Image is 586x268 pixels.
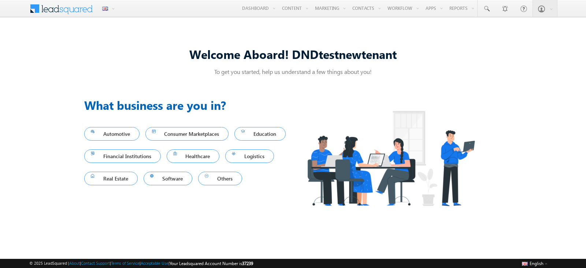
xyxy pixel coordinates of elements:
p: To get you started, help us understand a few things about you! [84,68,502,75]
span: Your Leadsquared Account Number is [170,261,253,266]
span: 37239 [242,261,253,266]
span: Consumer Marketplaces [152,129,222,139]
a: Terms of Service [111,261,140,265]
span: © 2025 LeadSquared | | | | | [29,260,253,267]
span: Financial Institutions [91,151,154,161]
div: Welcome Aboard! DNDtestnewtenant [84,46,502,62]
span: Education [241,129,279,139]
span: English [530,261,544,266]
img: Industry.png [293,96,489,220]
a: Contact Support [81,261,110,265]
span: Real Estate [91,174,131,183]
span: Automotive [91,129,133,139]
span: Software [150,174,186,183]
a: Acceptable Use [141,261,168,265]
h3: What business are you in? [84,96,293,114]
button: English [520,259,549,268]
span: Others [205,174,235,183]
span: Logistics [232,151,267,161]
span: Healthcare [173,151,213,161]
a: About [69,261,80,265]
